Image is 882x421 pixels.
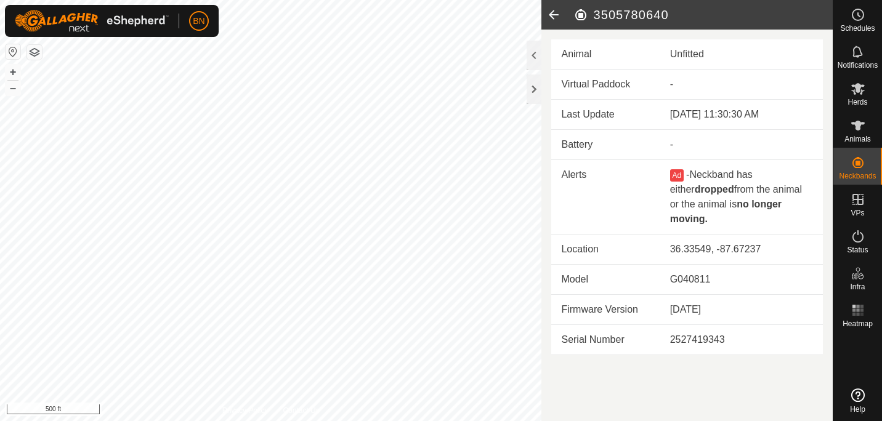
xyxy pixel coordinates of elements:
[670,137,813,152] div: -
[551,160,660,235] td: Alerts
[551,235,660,265] td: Location
[670,242,813,257] div: 36.33549, -87.67237
[670,47,813,62] div: Unfitted
[686,169,689,180] span: -
[844,135,871,143] span: Animals
[222,405,269,416] a: Privacy Policy
[850,283,865,291] span: Infra
[670,272,813,287] div: G040811
[193,15,204,28] span: BN
[551,100,660,130] td: Last Update
[6,65,20,79] button: +
[670,169,802,224] span: Neckband has either from the animal or the animal is
[551,70,660,100] td: Virtual Paddock
[838,62,878,69] span: Notifications
[551,295,660,325] td: Firmware Version
[695,184,734,194] b: dropped
[843,320,873,327] span: Heatmap
[670,332,813,347] div: 2527419343
[670,169,684,182] button: Ad
[670,107,813,122] div: [DATE] 11:30:30 AM
[551,130,660,160] td: Battery
[283,405,319,416] a: Contact Us
[15,10,169,32] img: Gallagher Logo
[6,44,20,59] button: Reset Map
[833,383,882,418] a: Help
[573,7,833,22] h2: 3505780640
[6,81,20,95] button: –
[839,172,876,180] span: Neckbands
[551,325,660,355] td: Serial Number
[551,39,660,70] td: Animal
[850,406,865,413] span: Help
[670,302,813,317] div: [DATE]
[670,79,673,89] app-display-virtual-paddock-transition: -
[848,98,867,106] span: Herds
[27,45,42,60] button: Map Layers
[551,265,660,295] td: Model
[851,209,864,217] span: VPs
[840,25,875,32] span: Schedules
[847,246,868,254] span: Status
